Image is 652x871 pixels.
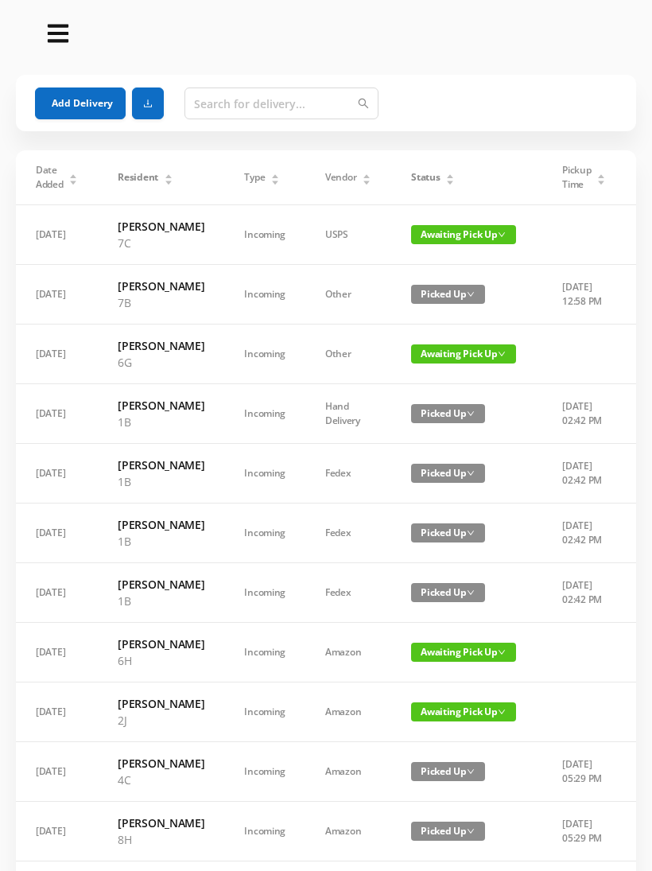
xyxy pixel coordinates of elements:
[184,87,378,119] input: Search for delivery...
[224,742,305,802] td: Incoming
[542,742,626,802] td: [DATE] 05:29 PM
[411,583,485,602] span: Picked Up
[16,742,98,802] td: [DATE]
[411,523,485,542] span: Picked Up
[118,815,204,831] h6: [PERSON_NAME]
[118,712,204,729] p: 2J
[69,178,78,183] i: icon: caret-down
[16,623,98,682] td: [DATE]
[305,682,391,742] td: Amazon
[244,170,265,185] span: Type
[467,827,475,835] i: icon: down
[224,384,305,444] td: Incoming
[224,623,305,682] td: Incoming
[164,172,173,181] div: Sort
[467,290,475,298] i: icon: down
[118,170,158,185] span: Resident
[498,708,506,716] i: icon: down
[118,218,204,235] h6: [PERSON_NAME]
[224,563,305,623] td: Incoming
[596,172,606,181] div: Sort
[271,172,280,177] i: icon: caret-up
[467,589,475,597] i: icon: down
[118,473,204,490] p: 1B
[118,278,204,294] h6: [PERSON_NAME]
[445,172,455,181] div: Sort
[542,265,626,325] td: [DATE] 12:58 PM
[305,444,391,504] td: Fedex
[446,172,455,177] i: icon: caret-up
[68,172,78,181] div: Sort
[118,235,204,251] p: 7C
[118,772,204,788] p: 4C
[224,205,305,265] td: Incoming
[498,231,506,239] i: icon: down
[164,172,173,177] i: icon: caret-up
[362,172,371,181] div: Sort
[498,350,506,358] i: icon: down
[411,404,485,423] span: Picked Up
[16,563,98,623] td: [DATE]
[118,457,204,473] h6: [PERSON_NAME]
[118,636,204,652] h6: [PERSON_NAME]
[270,172,280,181] div: Sort
[411,225,516,244] span: Awaiting Pick Up
[467,469,475,477] i: icon: down
[224,325,305,384] td: Incoming
[305,563,391,623] td: Fedex
[363,178,371,183] i: icon: caret-down
[118,516,204,533] h6: [PERSON_NAME]
[224,265,305,325] td: Incoming
[16,504,98,563] td: [DATE]
[411,643,516,662] span: Awaiting Pick Up
[467,410,475,418] i: icon: down
[224,444,305,504] td: Incoming
[224,504,305,563] td: Incoming
[35,87,126,119] button: Add Delivery
[271,178,280,183] i: icon: caret-down
[118,337,204,354] h6: [PERSON_NAME]
[224,802,305,861] td: Incoming
[325,170,356,185] span: Vendor
[16,325,98,384] td: [DATE]
[542,444,626,504] td: [DATE] 02:42 PM
[446,178,455,183] i: icon: caret-down
[305,325,391,384] td: Other
[411,464,485,483] span: Picked Up
[597,178,606,183] i: icon: caret-down
[411,285,485,304] span: Picked Up
[36,163,64,192] span: Date Added
[411,702,516,721] span: Awaiting Pick Up
[305,265,391,325] td: Other
[118,414,204,430] p: 1B
[358,98,369,109] i: icon: search
[118,593,204,609] p: 1B
[542,384,626,444] td: [DATE] 02:42 PM
[411,170,440,185] span: Status
[69,172,78,177] i: icon: caret-up
[542,504,626,563] td: [DATE] 02:42 PM
[16,205,98,265] td: [DATE]
[16,802,98,861] td: [DATE]
[118,533,204,550] p: 1B
[411,822,485,841] span: Picked Up
[16,384,98,444] td: [DATE]
[16,682,98,742] td: [DATE]
[16,265,98,325] td: [DATE]
[132,87,164,119] button: icon: download
[467,768,475,776] i: icon: down
[224,682,305,742] td: Incoming
[498,648,506,656] i: icon: down
[305,384,391,444] td: Hand Delivery
[118,576,204,593] h6: [PERSON_NAME]
[118,755,204,772] h6: [PERSON_NAME]
[118,831,204,848] p: 8H
[542,802,626,861] td: [DATE] 05:29 PM
[305,742,391,802] td: Amazon
[305,802,391,861] td: Amazon
[164,178,173,183] i: icon: caret-down
[305,205,391,265] td: USPS
[118,294,204,311] p: 7B
[363,172,371,177] i: icon: caret-up
[118,695,204,712] h6: [PERSON_NAME]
